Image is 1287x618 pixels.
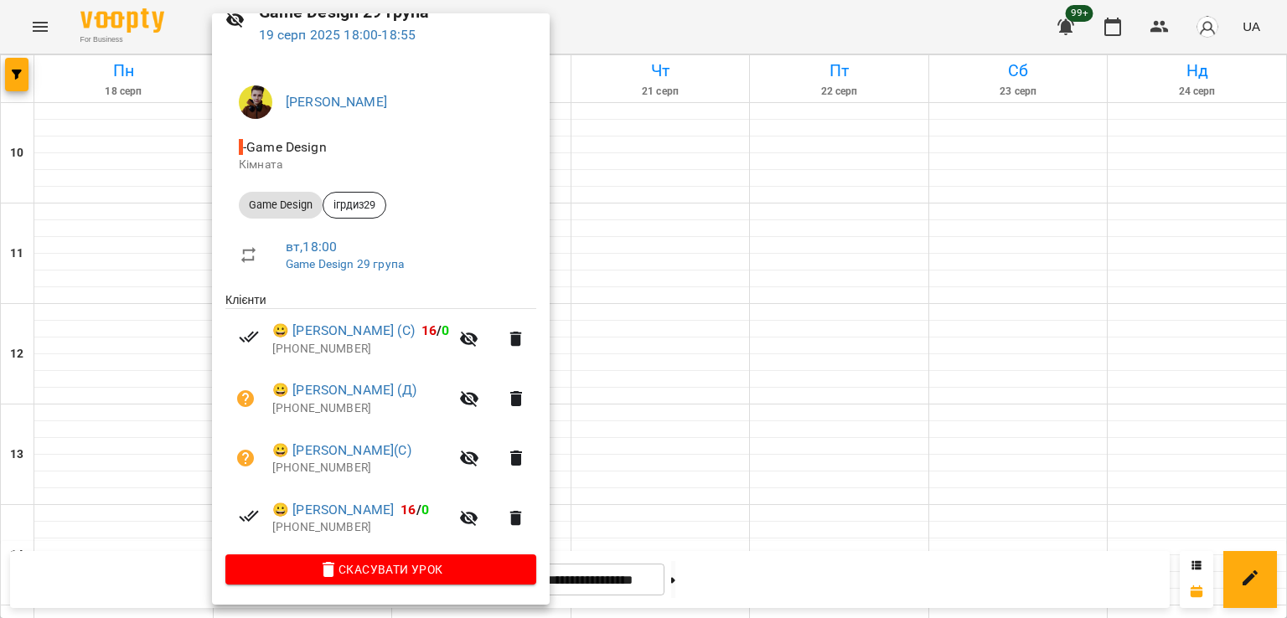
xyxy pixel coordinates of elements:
[272,460,449,476] p: [PHONE_NUMBER]
[272,440,411,461] a: 😀 [PERSON_NAME](С)
[239,139,330,155] span: - Game Design
[421,502,429,518] span: 0
[272,519,449,536] p: [PHONE_NUMBER]
[323,192,386,219] div: ігрдиз29
[239,198,323,213] span: Game Design
[239,85,272,119] img: 7fb6181a741ed67b077bc5343d522ced.jpg
[239,506,259,526] svg: Візит сплачено
[286,239,337,255] a: вт , 18:00
[286,94,387,110] a: [PERSON_NAME]
[442,322,449,338] span: 0
[272,341,449,358] p: [PHONE_NUMBER]
[225,379,266,419] button: Візит ще не сплачено. Додати оплату?
[272,400,449,417] p: [PHONE_NUMBER]
[239,559,523,579] span: Скасувати Урок
[225,438,266,478] button: Візит ще не сплачено. Додати оплату?
[259,27,416,43] a: 19 серп 2025 18:00-18:55
[239,327,259,347] svg: Візит сплачено
[421,322,450,338] b: /
[272,380,416,400] a: 😀 [PERSON_NAME] (Д)
[421,322,437,338] span: 16
[323,198,385,213] span: ігрдиз29
[401,502,429,518] b: /
[286,257,404,270] a: Game Design 29 група
[401,502,416,518] span: 16
[272,500,394,520] a: 😀 [PERSON_NAME]
[272,321,415,341] a: 😀 [PERSON_NAME] (С)
[225,291,536,554] ul: Клієнти
[225,554,536,585] button: Скасувати Урок
[239,157,523,173] p: Кімната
